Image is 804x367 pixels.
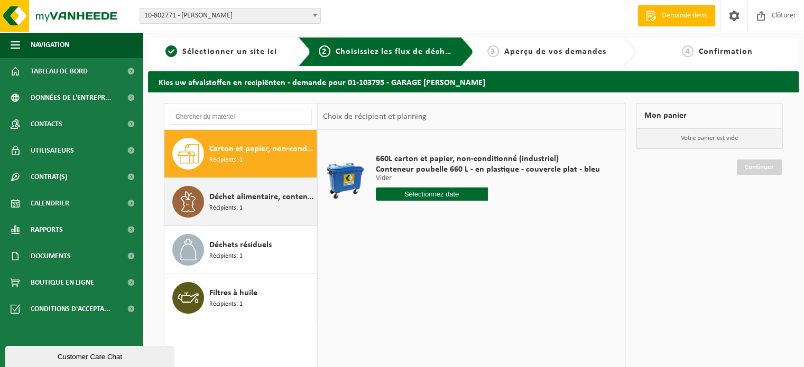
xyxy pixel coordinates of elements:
[164,274,317,322] button: Filtres à huile Récipients: 1
[148,71,799,92] h2: Kies uw afvalstoffen en recipiënten - demande pour 01-103795 - GARAGE [PERSON_NAME]
[153,45,290,58] a: 1Sélectionner un site ici
[170,109,312,125] input: Chercher du matériel
[699,48,753,56] span: Confirmation
[209,155,243,165] span: Récipients: 1
[636,128,782,148] p: Votre panier est vide
[336,48,512,56] span: Choisissiez les flux de déchets et récipients
[376,187,488,201] input: Sélectionnez date
[376,164,600,175] span: Conteneur poubelle 660 L - en plastique - couvercle plat - bleu
[164,178,317,226] button: Déchet alimentaire, contenant des produits d'origine animale, non emballé, catégorie 3 Récipients: 1
[209,191,314,203] span: Déchet alimentaire, contenant des produits d'origine animale, non emballé, catégorie 3
[31,32,69,58] span: Navigation
[209,251,243,261] span: Récipients: 1
[209,143,314,155] span: Carton et papier, non-conditionné (industriel)
[164,226,317,274] button: Déchets résiduels Récipients: 1
[182,48,277,56] span: Sélectionner un site ici
[487,45,499,57] span: 3
[636,103,783,128] div: Mon panier
[31,111,62,137] span: Contacts
[31,84,112,111] span: Données de l'entrepr...
[682,45,694,57] span: 4
[376,175,600,182] p: Vider
[164,130,317,178] button: Carton et papier, non-conditionné (industriel) Récipients: 1
[31,137,74,164] span: Utilisateurs
[31,296,110,322] span: Conditions d'accepta...
[140,8,320,23] span: 10-802771 - PEETERS CEDRIC - BONCELLES
[209,299,243,309] span: Récipients: 1
[318,103,431,130] div: Choix de récipient et planning
[165,45,177,57] span: 1
[31,217,63,243] span: Rapports
[31,269,94,296] span: Boutique en ligne
[209,239,272,251] span: Déchets résiduels
[659,11,710,21] span: Demande devis
[31,243,71,269] span: Documents
[209,203,243,213] span: Récipients: 1
[31,190,69,217] span: Calendrier
[504,48,606,56] span: Aperçu de vos demandes
[140,8,321,24] span: 10-802771 - PEETERS CEDRIC - BONCELLES
[209,287,257,299] span: Filtres à huile
[376,154,600,164] span: 660L carton et papier, non-conditionné (industriel)
[31,58,88,84] span: Tableau de bord
[637,5,715,26] a: Demande devis
[5,344,177,367] iframe: chat widget
[737,159,782,175] a: Continuer
[319,45,330,57] span: 2
[31,164,67,190] span: Contrat(s)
